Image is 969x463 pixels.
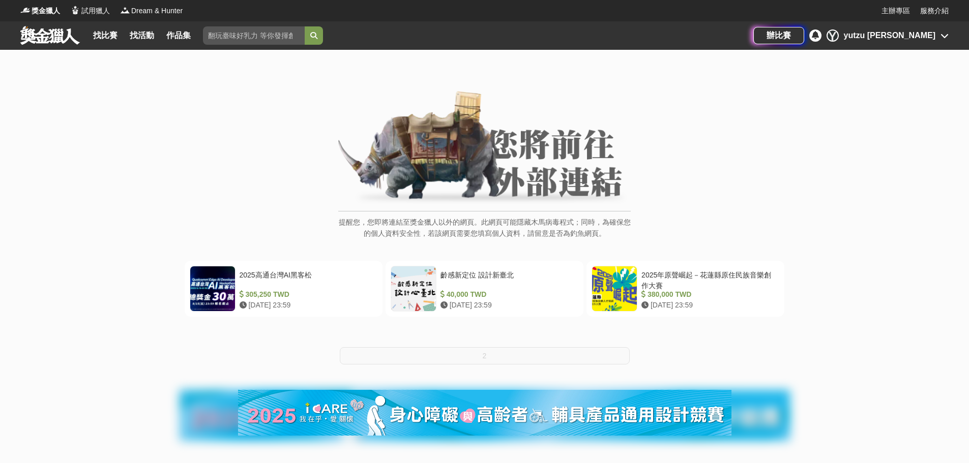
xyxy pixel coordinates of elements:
div: 380,000 TWD [641,289,775,300]
a: 服務介紹 [920,6,949,16]
div: 40,000 TWD [441,289,574,300]
img: Logo [20,5,31,15]
div: yutzu [PERSON_NAME] [844,29,935,42]
img: 82ada7f3-464c-43f2-bb4a-5bc5a90ad784.jpg [238,390,731,436]
a: 2025年原聲崛起－花蓮縣原住民族音樂創作大賽 380,000 TWD [DATE] 23:59 [586,261,784,317]
div: [DATE] 23:59 [240,300,373,311]
div: [DATE] 23:59 [641,300,775,311]
span: Dream & Hunter [131,6,183,16]
a: 辦比賽 [753,27,804,44]
a: Logo試用獵人 [70,6,110,16]
div: 2025年原聲崛起－花蓮縣原住民族音樂創作大賽 [641,270,775,289]
a: 作品集 [162,28,195,43]
a: Logo獎金獵人 [20,6,60,16]
a: 主辦專區 [882,6,910,16]
input: 翻玩臺味好乳力 等你發揮創意！ [203,26,305,45]
a: 2025高通台灣AI黑客松 305,250 TWD [DATE] 23:59 [185,261,383,317]
a: 齡感新定位 設計新臺北 40,000 TWD [DATE] 23:59 [386,261,583,317]
div: 305,250 TWD [240,289,373,300]
div: 2025高通台灣AI黑客松 [240,270,373,289]
div: 齡感新定位 設計新臺北 [441,270,574,289]
button: 2 [340,347,630,364]
div: [DATE] 23:59 [441,300,574,311]
span: 獎金獵人 [32,6,60,16]
div: Y [827,29,839,42]
img: Logo [120,5,130,15]
span: 試用獵人 [81,6,110,16]
a: LogoDream & Hunter [120,6,183,16]
img: Logo [70,5,80,15]
img: External Link Banner [338,91,631,206]
a: 找比賽 [89,28,122,43]
a: 找活動 [126,28,158,43]
p: 提醒您，您即將連結至獎金獵人以外的網頁。此網頁可能隱藏木馬病毒程式；同時，為確保您的個人資料安全性，若該網頁需要您填寫個人資料，請留意是否為釣魚網頁。 [338,217,631,250]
